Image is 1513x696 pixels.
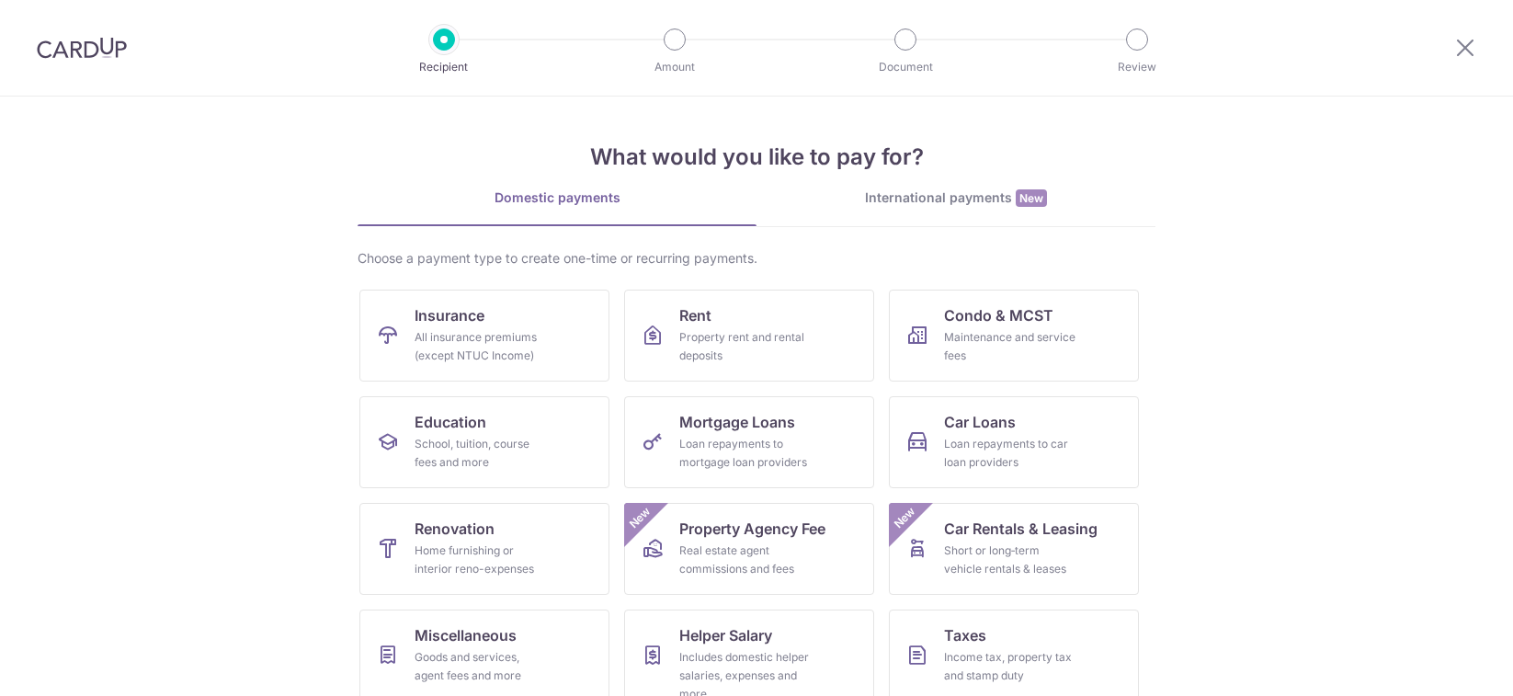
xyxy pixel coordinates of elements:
[679,518,825,540] span: Property Agency Fee
[944,304,1053,326] span: Condo & MCST
[837,58,973,76] p: Document
[415,648,547,685] div: Goods and services, agent fees and more
[359,503,609,595] a: RenovationHome furnishing or interior reno-expenses
[607,58,743,76] p: Amount
[679,435,812,472] div: Loan repayments to mortgage loan providers
[679,542,812,578] div: Real estate agent commissions and fees
[944,542,1076,578] div: Short or long‑term vehicle rentals & leases
[944,624,986,646] span: Taxes
[1069,58,1205,76] p: Review
[944,648,1076,685] div: Income tax, property tax and stamp duty
[415,435,547,472] div: School, tuition, course fees and more
[376,58,512,76] p: Recipient
[624,396,874,488] a: Mortgage LoansLoan repayments to mortgage loan providers
[679,304,711,326] span: Rent
[679,411,795,433] span: Mortgage Loans
[415,542,547,578] div: Home furnishing or interior reno-expenses
[359,396,609,488] a: EducationSchool, tuition, course fees and more
[944,435,1076,472] div: Loan repayments to car loan providers
[1016,189,1047,207] span: New
[415,411,486,433] span: Education
[624,503,874,595] a: Property Agency FeeReal estate agent commissions and feesNew
[37,37,127,59] img: CardUp
[756,188,1155,208] div: International payments
[944,518,1098,540] span: Car Rentals & Leasing
[358,249,1155,268] div: Choose a payment type to create one-time or recurring payments.
[415,304,484,326] span: Insurance
[890,503,920,533] span: New
[415,328,547,365] div: All insurance premiums (except NTUC Income)
[415,518,495,540] span: Renovation
[624,290,874,382] a: RentProperty rent and rental deposits
[415,624,517,646] span: Miscellaneous
[625,503,655,533] span: New
[358,188,756,207] div: Domestic payments
[944,411,1016,433] span: Car Loans
[1395,641,1495,687] iframe: Opens a widget where you can find more information
[889,290,1139,382] a: Condo & MCSTMaintenance and service fees
[679,624,772,646] span: Helper Salary
[889,396,1139,488] a: Car LoansLoan repayments to car loan providers
[358,141,1155,174] h4: What would you like to pay for?
[889,503,1139,595] a: Car Rentals & LeasingShort or long‑term vehicle rentals & leasesNew
[944,328,1076,365] div: Maintenance and service fees
[359,290,609,382] a: InsuranceAll insurance premiums (except NTUC Income)
[679,328,812,365] div: Property rent and rental deposits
